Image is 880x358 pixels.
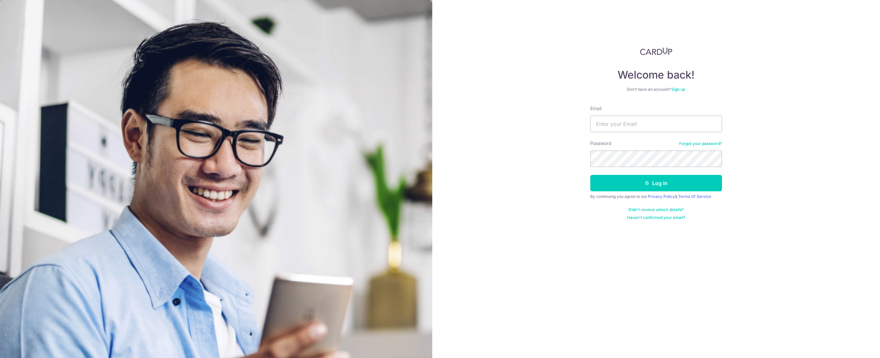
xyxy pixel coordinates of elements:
[679,141,722,146] a: Forgot your password?
[671,87,685,92] a: Sign up
[590,87,722,92] div: Don’t have an account?
[590,105,601,112] label: Email
[640,47,672,55] img: CardUp Logo
[590,175,722,191] button: Log in
[678,194,711,199] a: Terms Of Service
[590,116,722,132] input: Enter your Email
[648,194,675,199] a: Privacy Policy
[590,194,722,199] div: By continuing you agree to our &
[590,68,722,82] h4: Welcome back!
[628,207,683,212] a: Didn't receive unlock details?
[627,215,685,220] a: Haven't confirmed your email?
[590,140,611,147] label: Password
